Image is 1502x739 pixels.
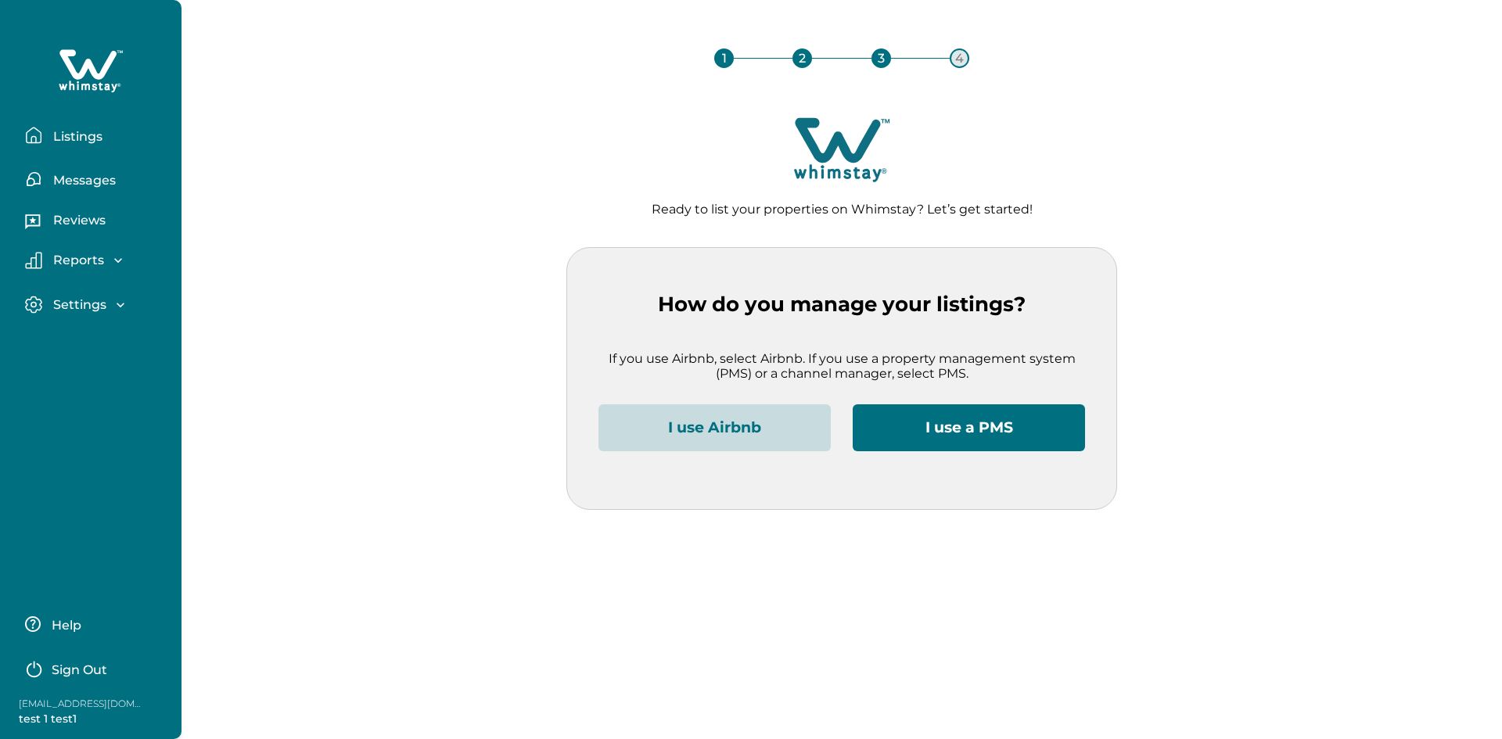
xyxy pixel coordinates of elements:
button: Sign Out [25,652,163,683]
p: If you use Airbnb, select Airbnb. If you use a property management system (PMS) or a channel mana... [598,351,1085,382]
p: Sign Out [52,662,107,678]
p: test 1 test1 [19,712,144,727]
button: Settings [25,296,169,314]
button: Help [25,608,163,640]
button: Reports [25,252,169,269]
button: I use a PMS [853,404,1085,451]
p: Help [47,618,81,633]
div: 4 [950,48,969,68]
p: How do you manage your listings? [598,292,1085,317]
div: 2 [792,48,812,68]
button: I use Airbnb [598,404,831,451]
div: 1 [714,48,734,68]
button: Messages [25,163,169,195]
button: Listings [25,120,169,151]
p: Reviews [49,213,106,228]
button: Reviews [25,207,169,239]
p: [EMAIL_ADDRESS][DOMAIN_NAME] [19,696,144,712]
p: Settings [49,297,106,313]
p: Reports [49,253,104,268]
div: 3 [871,48,891,68]
p: Listings [49,129,102,145]
p: Ready to list your properties on Whimstay? Let’s get started! [207,202,1477,217]
p: Messages [49,173,116,188]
